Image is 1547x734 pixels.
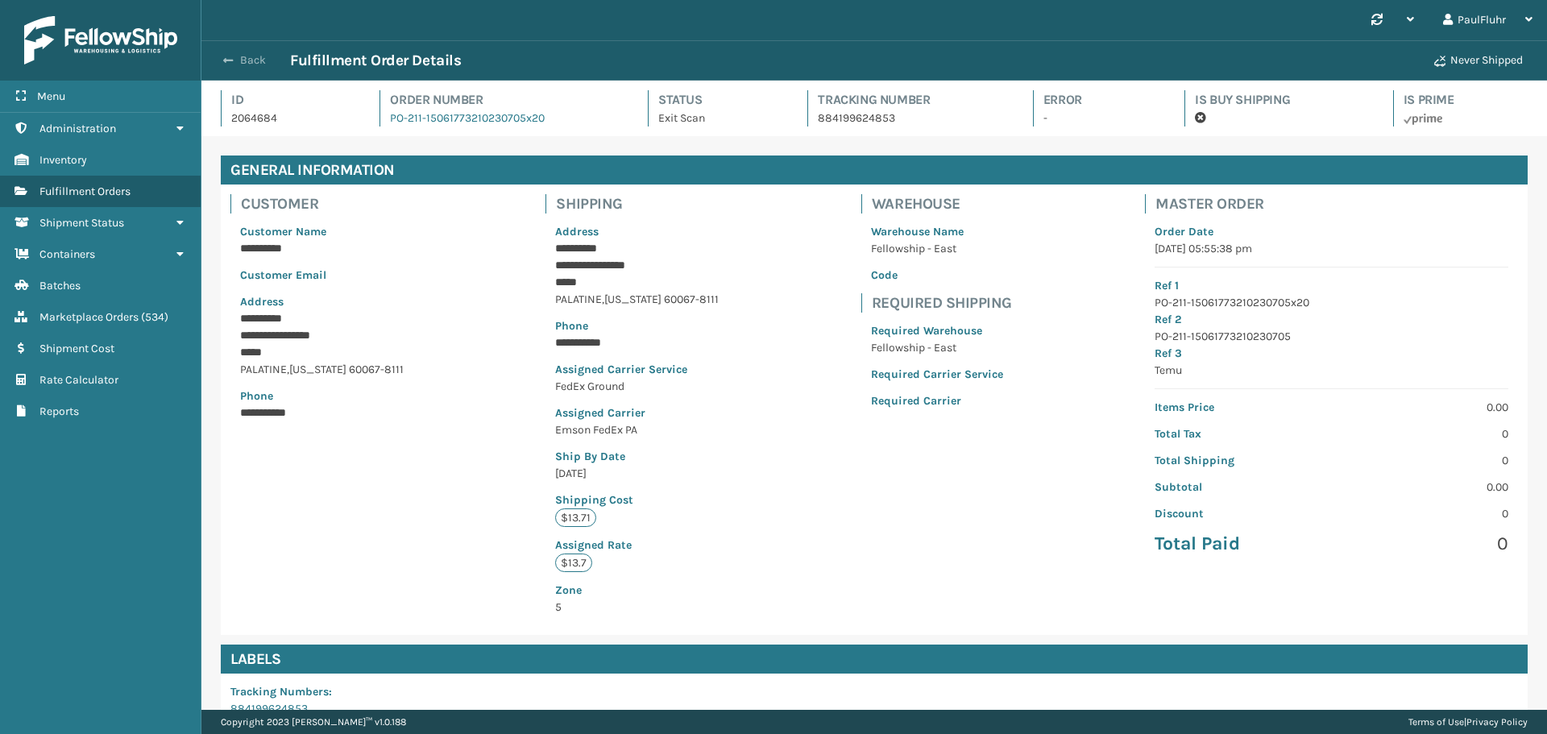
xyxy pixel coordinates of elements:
[240,295,284,309] span: Address
[555,361,719,378] p: Assigned Carrier Service
[871,339,1003,356] p: Fellowship - East
[555,225,599,238] span: Address
[1155,240,1508,257] p: [DATE] 05:55:38 pm
[240,223,404,240] p: Customer Name
[555,404,719,421] p: Assigned Carrier
[289,363,346,376] span: [US_STATE]
[290,51,461,70] h3: Fulfillment Order Details
[39,247,95,261] span: Containers
[1408,710,1528,734] div: |
[1342,425,1508,442] p: 0
[871,392,1003,409] p: Required Carrier
[39,373,118,387] span: Rate Calculator
[818,110,1003,126] p: 884199624853
[658,90,778,110] h4: Status
[602,292,604,306] span: ,
[1155,505,1321,522] p: Discount
[1342,532,1508,556] p: 0
[39,279,81,292] span: Batches
[1466,716,1528,728] a: Privacy Policy
[555,465,719,482] p: [DATE]
[555,317,719,334] p: Phone
[39,185,131,198] span: Fulfillment Orders
[240,388,404,404] p: Phone
[555,292,602,306] span: PALATINE
[1155,328,1508,345] p: PO-211-15061773210230705
[555,378,719,395] p: FedEx Ground
[1155,277,1508,294] p: Ref 1
[1195,90,1363,110] h4: Is Buy Shipping
[141,310,168,324] span: ( 534 )
[39,342,114,355] span: Shipment Cost
[871,267,1003,284] p: Code
[39,404,79,418] span: Reports
[1043,110,1155,126] p: -
[221,645,1528,674] h4: Labels
[555,537,719,554] p: Assigned Rate
[555,448,719,465] p: Ship By Date
[871,223,1003,240] p: Warehouse Name
[1342,399,1508,416] p: 0.00
[241,194,413,214] h4: Customer
[1434,56,1445,67] i: Never Shipped
[1043,90,1155,110] h4: Error
[287,363,289,376] span: ,
[664,292,719,306] span: 60067-8111
[1155,532,1321,556] p: Total Paid
[604,292,662,306] span: [US_STATE]
[240,267,404,284] p: Customer Email
[555,582,719,599] p: Zone
[39,216,124,230] span: Shipment Status
[240,363,287,376] span: PALATINE
[221,156,1528,185] h4: General Information
[230,685,332,699] span: Tracking Numbers :
[1155,399,1321,416] p: Items Price
[1155,194,1518,214] h4: Master Order
[390,111,545,125] a: PO-211-15061773210230705x20
[555,421,719,438] p: Emson FedEx PA
[555,508,596,527] p: $13.71
[1408,716,1464,728] a: Terms of Use
[1155,452,1321,469] p: Total Shipping
[221,710,406,734] p: Copyright 2023 [PERSON_NAME]™ v 1.0.188
[1155,294,1508,311] p: PO-211-15061773210230705x20
[658,110,778,126] p: Exit Scan
[556,194,728,214] h4: Shipping
[555,491,719,508] p: Shipping Cost
[216,53,290,68] button: Back
[871,240,1003,257] p: Fellowship - East
[1155,425,1321,442] p: Total Tax
[871,322,1003,339] p: Required Warehouse
[37,89,65,103] span: Menu
[230,702,308,715] a: 884199624853
[1155,479,1321,496] p: Subtotal
[349,363,404,376] span: 60067-8111
[24,16,177,64] img: logo
[1425,44,1532,77] button: Never Shipped
[555,554,592,572] p: $13.7
[1155,223,1508,240] p: Order Date
[1155,362,1508,379] p: Temu
[872,293,1013,313] h4: Required Shipping
[1342,479,1508,496] p: 0.00
[390,90,618,110] h4: Order Number
[1342,505,1508,522] p: 0
[871,366,1003,383] p: Required Carrier Service
[818,90,1003,110] h4: Tracking Number
[555,582,719,614] span: 5
[1342,452,1508,469] p: 0
[1404,90,1528,110] h4: Is Prime
[1155,345,1508,362] p: Ref 3
[231,90,350,110] h4: Id
[872,194,1013,214] h4: Warehouse
[231,110,350,126] p: 2064684
[1155,311,1508,328] p: Ref 2
[39,153,87,167] span: Inventory
[39,122,116,135] span: Administration
[39,310,139,324] span: Marketplace Orders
